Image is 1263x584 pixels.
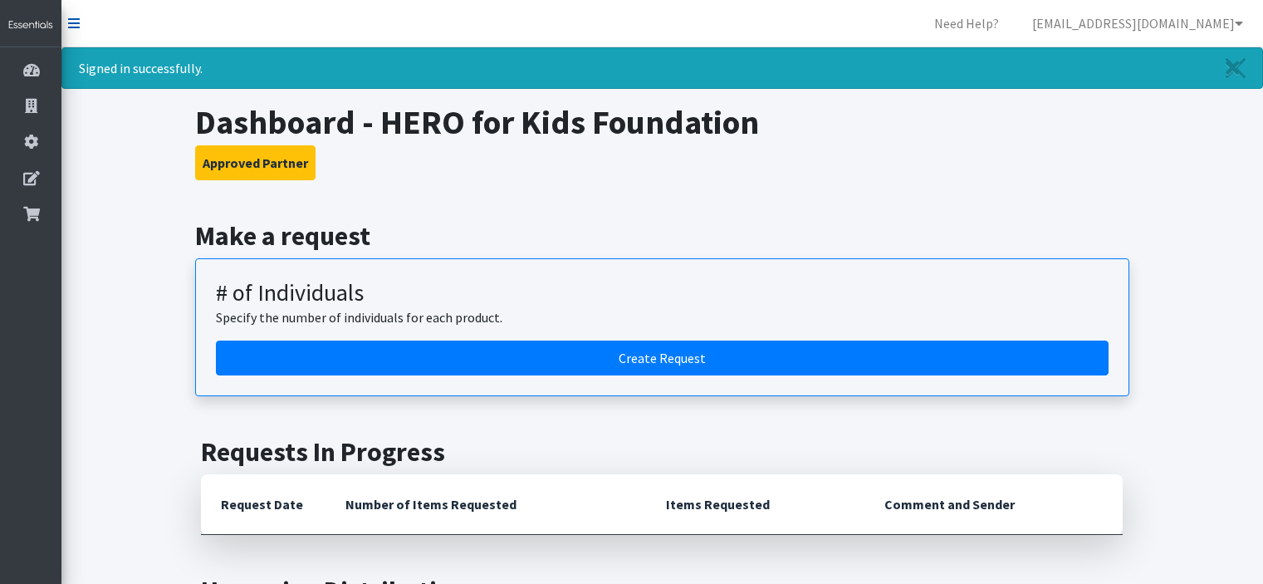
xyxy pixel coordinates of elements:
button: Approved Partner [195,145,316,180]
h3: # of Individuals [216,279,1109,307]
p: Specify the number of individuals for each product. [216,307,1109,327]
a: Close [1209,48,1262,88]
h2: Make a request [195,220,1129,252]
a: Create a request by number of individuals [216,341,1109,375]
a: Need Help? [921,7,1012,40]
th: Number of Items Requested [326,474,646,535]
th: Comment and Sender [864,474,1123,535]
a: [EMAIL_ADDRESS][DOMAIN_NAME] [1019,7,1256,40]
div: Signed in successfully. [61,47,1263,89]
th: Request Date [201,474,326,535]
h1: Dashboard - HERO for Kids Foundation [195,102,1129,142]
h2: Requests In Progress [201,436,1123,468]
img: HumanEssentials [7,18,55,32]
th: Items Requested [646,474,864,535]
